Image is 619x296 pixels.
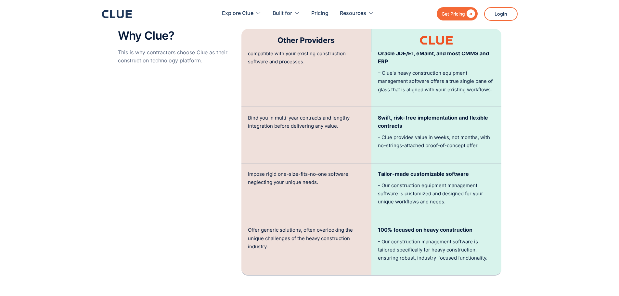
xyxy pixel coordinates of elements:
div: Explore Clue [222,3,261,24]
p: 100% focused on heavy construction [378,226,495,234]
div: Resources [340,3,366,24]
div: Built for [273,3,300,24]
div: Resources [340,3,374,24]
p: This is why contractors choose Clue as their construction technology platform. [118,48,235,65]
div: Built for [273,3,292,24]
a: Get Pricing [437,7,478,20]
p: Fully integrates with HCSS, Viewpoint Vista, Oracle JDE/E1, eMaint, and most CMMS and ERP [378,41,495,66]
div: Explore Clue [222,3,253,24]
a: Login [484,7,518,21]
p: – Clue's heavy construction equipment management software offers a true single pane of glass that... [378,69,495,94]
iframe: Chat Widget [502,205,619,296]
img: Clue logo orange [420,36,453,45]
p: Offer generic solutions, often overlooking the unique challenges of the heavy construction industry. [248,226,365,251]
h2: Why Clue? [118,29,235,42]
p: Bind you in multi-year contracts and lengthy integration before delivering any value. [248,114,365,130]
div:  [465,10,475,18]
h3: Other Providers [277,35,335,45]
p: Tailor-made customizable software [378,170,495,178]
p: Swift, risk-free implementation and flexible contracts [378,114,495,130]
p: Impose rigid one-size-fits-no-one software, neglecting your unique needs. [248,170,365,186]
p: Set you back with yet another software that isn't compatible with your existing construction soft... [248,41,365,66]
p: - Our construction management software is tailored specifically for heavy construction, ensuring ... [378,238,495,262]
p: - Clue provides value in weeks, not months, with no-strings-attached proof-of-concept offer. [378,133,495,149]
div: Get Pricing [442,10,465,18]
a: Pricing [311,3,329,24]
p: - Our construction equipment management software is customized and designed for your unique workf... [378,181,495,206]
